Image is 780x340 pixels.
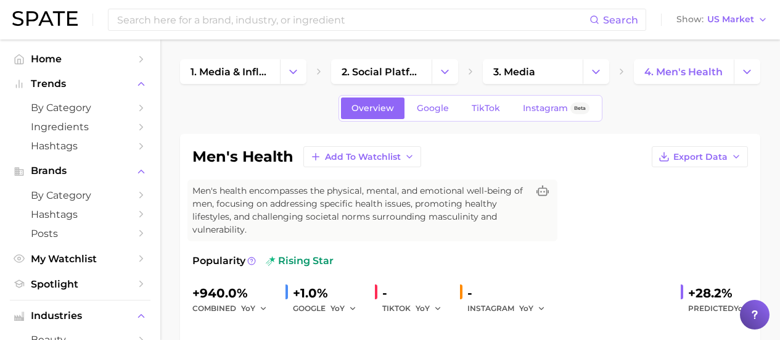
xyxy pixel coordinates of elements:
span: Industries [31,310,129,321]
div: - [382,283,450,303]
span: Posts [31,228,129,239]
button: Change Category [432,59,458,84]
button: ShowUS Market [673,12,771,28]
a: by Category [10,98,150,117]
button: Trends [10,75,150,93]
span: YoY [734,304,748,313]
button: Change Category [583,59,609,84]
div: INSTAGRAM [467,301,554,316]
span: Trends [31,78,129,89]
span: YoY [416,303,430,313]
span: Popularity [192,254,245,268]
span: by Category [31,189,129,201]
a: Home [10,49,150,68]
a: 1. media & influencers [180,59,280,84]
span: My Watchlist [31,253,129,265]
button: YoY [241,301,268,316]
span: YoY [330,303,345,313]
a: Posts [10,224,150,243]
span: Search [603,14,638,26]
a: InstagramBeta [512,97,600,119]
input: Search here for a brand, industry, or ingredient [116,9,589,30]
span: Men's health encompasses the physical, mental, and emotional well-being of men, focusing on addre... [192,185,528,236]
span: Google [417,103,449,114]
span: Overview [351,103,394,114]
a: Google [406,97,459,119]
a: TikTok [461,97,511,119]
a: 3. media [483,59,583,84]
a: Hashtags [10,136,150,155]
span: YoY [241,303,255,313]
span: 3. media [493,66,535,78]
button: Brands [10,162,150,180]
button: YoY [416,301,442,316]
div: +1.0% [293,283,365,303]
span: TikTok [472,103,500,114]
h1: men's health [192,149,294,164]
span: 4. men's health [644,66,723,78]
img: SPATE [12,11,78,26]
span: Hashtags [31,209,129,220]
a: Spotlight [10,275,150,294]
span: 2. social platforms [342,66,421,78]
button: Export Data [652,146,748,167]
span: Ingredients [31,121,129,133]
span: YoY [519,303,533,313]
div: combined [192,301,276,316]
div: - [467,283,554,303]
a: Ingredients [10,117,150,136]
a: Overview [341,97,404,119]
button: Change Category [280,59,306,84]
a: 4. men's health [634,59,734,84]
span: by Category [31,102,129,114]
span: Instagram [523,103,568,114]
div: GOOGLE [293,301,365,316]
div: +28.2% [688,283,748,303]
a: by Category [10,186,150,205]
div: +940.0% [192,283,276,303]
span: Add to Watchlist [325,152,401,162]
a: 2. social platforms [331,59,431,84]
button: Industries [10,307,150,325]
span: Export Data [673,152,728,162]
a: My Watchlist [10,249,150,268]
button: YoY [519,301,546,316]
span: Spotlight [31,278,129,290]
span: rising star [266,254,334,268]
span: 1. media & influencers [191,66,269,78]
span: Beta [574,103,586,114]
button: Change Category [734,59,760,84]
span: Home [31,53,129,65]
span: Predicted [688,301,748,316]
a: Hashtags [10,205,150,224]
button: YoY [330,301,357,316]
span: Show [676,16,704,23]
img: rising star [266,256,276,266]
span: Brands [31,165,129,176]
div: TIKTOK [382,301,450,316]
span: Hashtags [31,140,129,152]
button: Add to Watchlist [303,146,421,167]
span: US Market [707,16,754,23]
